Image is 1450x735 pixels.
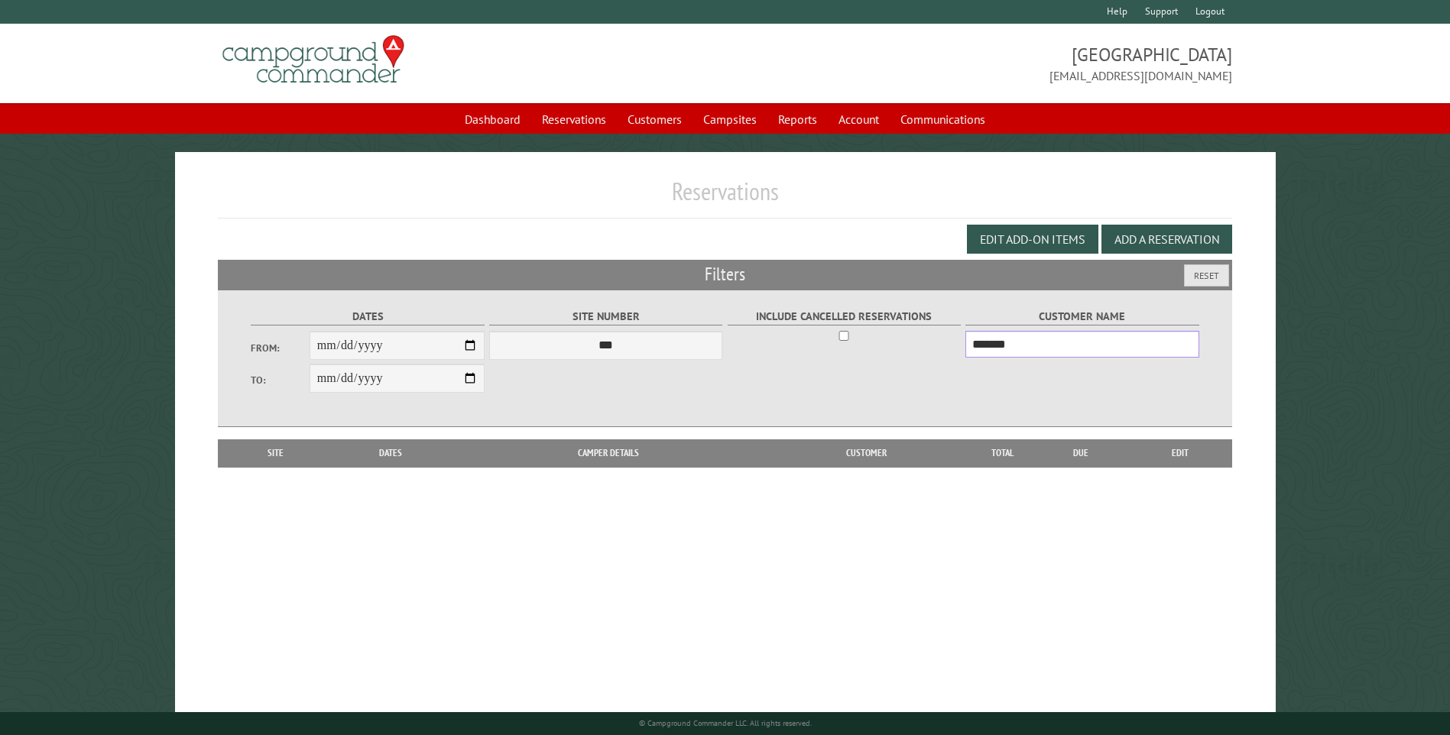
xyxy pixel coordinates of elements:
[694,105,766,134] a: Campsites
[725,42,1232,85] span: [GEOGRAPHIC_DATA] [EMAIL_ADDRESS][DOMAIN_NAME]
[965,308,1199,325] label: Customer Name
[218,30,409,89] img: Campground Commander
[761,439,972,467] th: Customer
[456,105,530,134] a: Dashboard
[972,439,1033,467] th: Total
[769,105,826,134] a: Reports
[1101,225,1232,254] button: Add a Reservation
[218,260,1231,289] h2: Filters
[225,439,325,467] th: Site
[251,373,309,387] label: To:
[891,105,994,134] a: Communications
[618,105,691,134] a: Customers
[218,176,1231,219] h1: Reservations
[489,308,722,325] label: Site Number
[251,308,484,325] label: Dates
[251,341,309,355] label: From:
[326,439,456,467] th: Dates
[1033,439,1129,467] th: Due
[456,439,761,467] th: Camper Details
[1184,264,1229,287] button: Reset
[1129,439,1232,467] th: Edit
[967,225,1098,254] button: Edit Add-on Items
[639,718,812,728] small: © Campground Commander LLC. All rights reserved.
[533,105,615,134] a: Reservations
[829,105,888,134] a: Account
[728,308,961,325] label: Include Cancelled Reservations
